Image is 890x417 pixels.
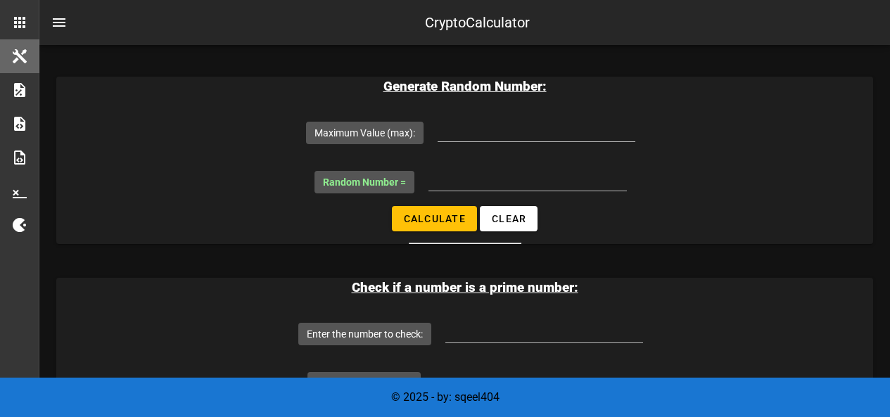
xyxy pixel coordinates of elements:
h3: Generate Random Number: [56,77,873,96]
span: Clear [491,213,526,224]
label: Enter the number to check: [307,327,423,341]
span: © 2025 - by: sqeel404 [391,390,500,404]
span: Random Number = [323,177,406,188]
h3: Check if a number is a prime number: [56,278,873,297]
label: Maximum Value (max): [314,126,415,140]
span: Calculate [403,213,466,224]
div: CryptoCalculator [425,12,530,33]
button: Clear [480,206,538,231]
button: nav-menu-toggle [42,6,76,39]
button: Calculate [392,206,477,231]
